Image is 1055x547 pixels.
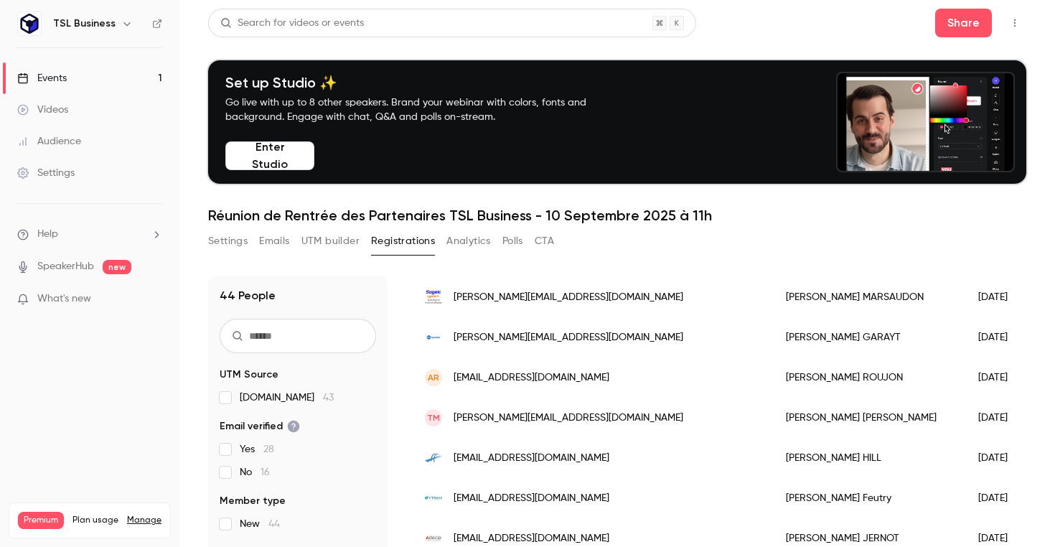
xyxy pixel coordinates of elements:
a: Manage [127,515,161,526]
img: sogeic.com [425,289,442,306]
span: Email verified [220,419,300,434]
span: [PERSON_NAME][EMAIL_ADDRESS][DOMAIN_NAME] [454,411,683,426]
div: [DATE] [964,357,1037,398]
span: AR [428,371,439,384]
button: Settings [208,230,248,253]
img: fyssec.fr [425,490,442,507]
span: [EMAIL_ADDRESS][DOMAIN_NAME] [454,370,609,385]
h1: 44 People [220,287,276,304]
div: Search for videos or events [220,16,364,31]
span: 28 [263,444,274,454]
div: [PERSON_NAME] [PERSON_NAME] [772,398,964,438]
span: [EMAIL_ADDRESS][DOMAIN_NAME] [454,491,609,506]
span: Yes [240,442,274,457]
button: Registrations [371,230,435,253]
span: New [240,517,280,531]
span: [EMAIL_ADDRESS][DOMAIN_NAME] [454,451,609,466]
button: Share [935,9,992,37]
span: new [103,260,131,274]
button: CTA [535,230,554,253]
div: [PERSON_NAME] GARAYT [772,317,964,357]
span: TM [427,411,440,424]
div: [DATE] [964,438,1037,478]
span: [PERSON_NAME][EMAIL_ADDRESS][DOMAIN_NAME] [454,290,683,305]
span: 44 [268,519,280,529]
span: [PERSON_NAME][EMAIL_ADDRESS][DOMAIN_NAME] [454,330,683,345]
button: Enter Studio [225,141,314,170]
h4: Set up Studio ✨ [225,74,620,91]
img: e-dsi.org [425,449,442,467]
span: [DOMAIN_NAME] [240,391,334,405]
span: UTM Source [220,368,278,382]
h1: Réunion de Rentrée des Partenaires TSL Business - 10 Septembre 2025 à 11h [208,207,1026,224]
span: 43 [323,393,334,403]
div: Events [17,71,67,85]
span: No [240,465,270,480]
li: help-dropdown-opener [17,227,162,242]
div: [PERSON_NAME] ROUJON [772,357,964,398]
button: Polls [502,230,523,253]
div: Videos [17,103,68,117]
p: Go live with up to 8 other speakers. Brand your webinar with colors, fonts and background. Engage... [225,95,620,124]
div: [DATE] [964,398,1037,438]
span: [EMAIL_ADDRESS][DOMAIN_NAME] [454,531,609,546]
span: Member type [220,494,286,508]
button: UTM builder [301,230,360,253]
a: SpeakerHub [37,259,94,274]
div: [DATE] [964,478,1037,518]
span: Plan usage [72,515,118,526]
div: [DATE] [964,277,1037,317]
button: Analytics [446,230,491,253]
button: Emails [259,230,289,253]
img: adecia.fr [425,530,442,547]
span: What's new [37,291,91,307]
div: [PERSON_NAME] HILL [772,438,964,478]
span: 16 [261,467,270,477]
div: [PERSON_NAME] Feutry [772,478,964,518]
img: TSL Business [18,12,41,35]
span: Premium [18,512,64,529]
h6: TSL Business [53,17,116,31]
span: Help [37,227,58,242]
img: coexpertise.fr [425,329,442,346]
div: [PERSON_NAME] MARSAUDON [772,277,964,317]
div: Audience [17,134,81,149]
div: [DATE] [964,317,1037,357]
div: Settings [17,166,75,180]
